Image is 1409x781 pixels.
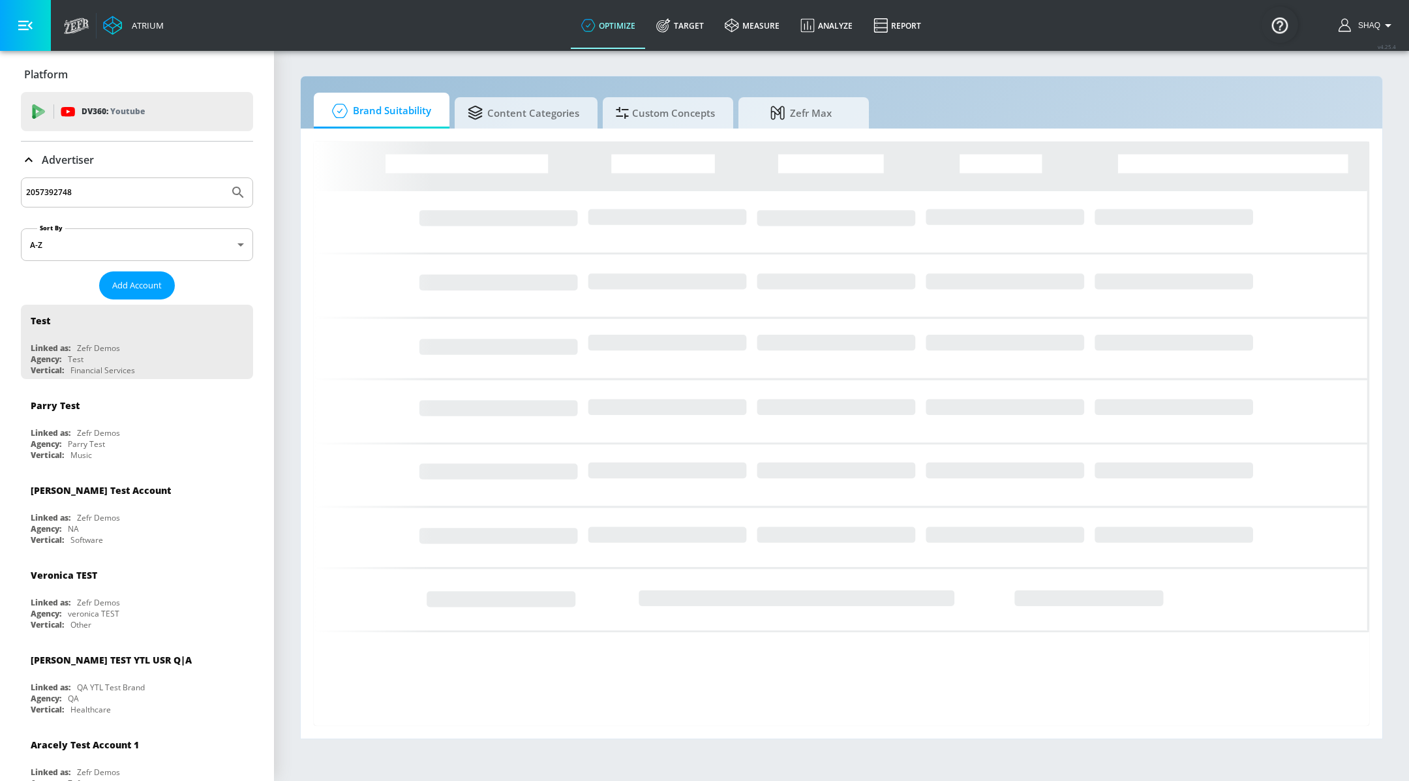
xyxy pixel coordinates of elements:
[31,484,171,497] div: [PERSON_NAME] Test Account
[31,365,64,376] div: Vertical:
[31,314,50,327] div: Test
[863,2,932,49] a: Report
[1353,21,1380,30] span: login as: shaquille.huang@zefr.com
[1378,43,1396,50] span: v 4.25.4
[31,654,192,666] div: [PERSON_NAME] TEST YTL USR Q|A
[70,534,103,545] div: Software
[571,2,646,49] a: optimize
[1262,7,1298,43] button: Open Resource Center
[31,438,61,450] div: Agency:
[21,644,253,718] div: [PERSON_NAME] TEST YTL USR Q|ALinked as:QA YTL Test BrandAgency:QAVertical:Healthcare
[1339,18,1396,33] button: Shaq
[31,534,64,545] div: Vertical:
[31,343,70,354] div: Linked as:
[31,704,64,715] div: Vertical:
[21,92,253,131] div: DV360: Youtube
[26,184,224,201] input: Search by name
[70,619,91,630] div: Other
[21,142,253,178] div: Advertiser
[70,365,135,376] div: Financial Services
[21,474,253,549] div: [PERSON_NAME] Test AccountLinked as:Zefr DemosAgency:NAVertical:Software
[112,278,162,293] span: Add Account
[82,104,145,119] p: DV360:
[70,704,111,715] div: Healthcare
[110,104,145,118] p: Youtube
[31,399,80,412] div: Parry Test
[31,512,70,523] div: Linked as:
[68,438,105,450] div: Parry Test
[21,228,253,261] div: A-Z
[31,682,70,693] div: Linked as:
[42,153,94,167] p: Advertiser
[37,224,65,232] label: Sort By
[31,354,61,365] div: Agency:
[21,390,253,464] div: Parry TestLinked as:Zefr DemosAgency:Parry TestVertical:Music
[31,608,61,619] div: Agency:
[68,354,83,365] div: Test
[616,97,715,129] span: Custom Concepts
[224,178,252,207] button: Submit Search
[77,682,145,693] div: QA YTL Test Brand
[77,512,120,523] div: Zefr Demos
[21,305,253,379] div: TestLinked as:Zefr DemosAgency:TestVertical:Financial Services
[31,693,61,704] div: Agency:
[468,97,579,129] span: Content Categories
[77,343,120,354] div: Zefr Demos
[99,271,175,299] button: Add Account
[714,2,790,49] a: measure
[77,427,120,438] div: Zefr Demos
[77,597,120,608] div: Zefr Demos
[31,597,70,608] div: Linked as:
[68,523,79,534] div: NA
[31,569,97,581] div: Veronica TEST
[24,67,68,82] p: Platform
[790,2,863,49] a: Analyze
[70,450,92,461] div: Music
[21,56,253,93] div: Platform
[127,20,164,31] div: Atrium
[646,2,714,49] a: Target
[327,95,431,127] span: Brand Suitability
[77,767,120,778] div: Zefr Demos
[21,559,253,634] div: Veronica TESTLinked as:Zefr DemosAgency:veronica TESTVertical:Other
[68,608,119,619] div: veronica TEST
[31,427,70,438] div: Linked as:
[31,767,70,778] div: Linked as:
[751,97,851,129] span: Zefr Max
[31,450,64,461] div: Vertical:
[31,739,139,751] div: Aracely Test Account 1
[103,16,164,35] a: Atrium
[31,619,64,630] div: Vertical:
[31,523,61,534] div: Agency:
[68,693,79,704] div: QA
